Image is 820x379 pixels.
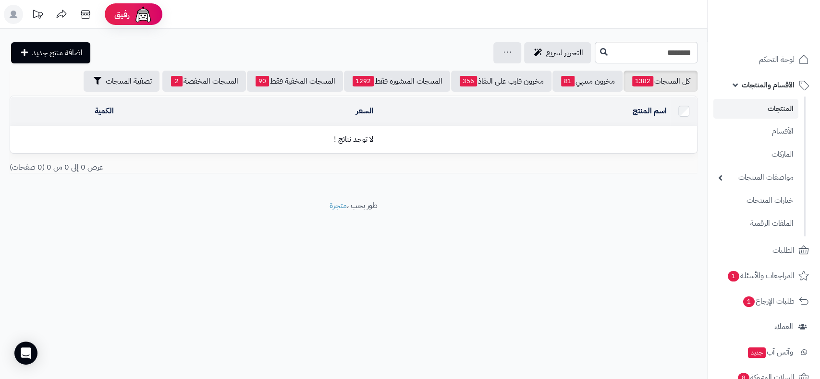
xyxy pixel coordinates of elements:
span: 2 [171,76,183,86]
a: المنتجات المخفية فقط90 [247,71,343,92]
span: العملاء [774,320,793,333]
a: المنتجات [713,99,798,119]
a: الطلبات [713,239,814,262]
span: 356 [460,76,477,86]
a: التحرير لسريع [524,42,591,63]
a: المنتجات المخفضة2 [162,71,246,92]
td: لا توجد نتائج ! [10,126,697,153]
a: الماركات [713,144,798,165]
span: لوحة التحكم [759,53,795,66]
a: مخزون قارب على النفاذ356 [451,71,551,92]
a: مخزون منتهي81 [552,71,623,92]
img: logo-2.png [755,13,811,33]
a: كل المنتجات1382 [624,71,698,92]
a: العملاء [713,315,814,338]
a: الملفات الرقمية [713,213,798,234]
a: اسم المنتج [633,105,667,117]
span: التحرير لسريع [546,47,583,59]
span: 1 [727,270,740,282]
span: 1292 [353,76,374,86]
span: 81 [561,76,575,86]
a: خيارات المنتجات [713,190,798,211]
a: وآتس آبجديد [713,341,814,364]
span: طلبات الإرجاع [742,294,795,308]
a: لوحة التحكم [713,48,814,71]
button: تصفية المنتجات [84,71,159,92]
span: 1382 [632,76,653,86]
span: الأقسام والمنتجات [742,78,795,92]
a: طلبات الإرجاع1 [713,290,814,313]
span: تصفية المنتجات [106,75,152,87]
img: ai-face.png [134,5,153,24]
span: الطلبات [772,244,795,257]
span: 90 [256,76,269,86]
a: متجرة [330,200,347,211]
span: المراجعات والأسئلة [727,269,795,282]
span: 1 [743,296,755,307]
a: المراجعات والأسئلة1 [713,264,814,287]
a: تحديثات المنصة [25,5,49,26]
div: عرض 0 إلى 0 من 0 (0 صفحات) [2,162,354,173]
div: Open Intercom Messenger [14,342,37,365]
span: رفيق [114,9,130,20]
a: الكمية [95,105,114,117]
a: المنتجات المنشورة فقط1292 [344,71,450,92]
a: اضافة منتج جديد [11,42,90,63]
a: مواصفات المنتجات [713,167,798,188]
a: السعر [356,105,374,117]
span: اضافة منتج جديد [32,47,83,59]
span: وآتس آب [747,345,793,359]
span: جديد [748,347,766,358]
a: الأقسام [713,121,798,142]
